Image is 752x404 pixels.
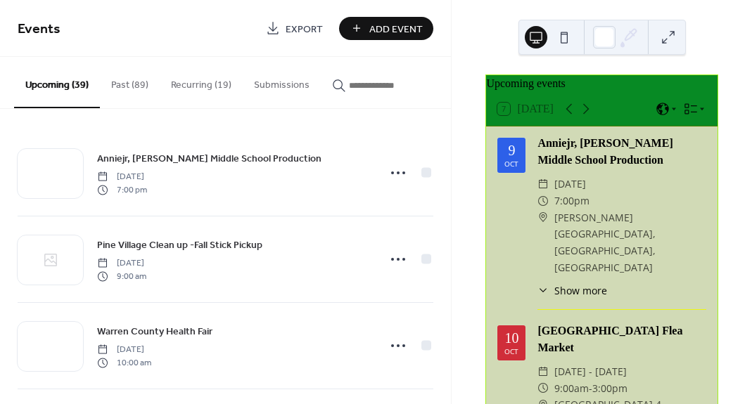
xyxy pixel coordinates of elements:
[100,57,160,107] button: Past (89)
[14,57,100,108] button: Upcoming (39)
[554,380,589,397] span: 9:00am
[554,283,607,298] span: Show more
[97,237,262,253] a: Pine Village Clean up -Fall Stick Pickup
[97,238,262,253] span: Pine Village Clean up -Fall Stick Pickup
[97,323,212,339] a: Warren County Health Fair
[97,270,146,282] span: 9:00 am
[97,325,212,339] span: Warren County Health Fair
[554,193,590,209] span: 7:00pm
[554,209,706,276] span: [PERSON_NAME][GEOGRAPHIC_DATA], [GEOGRAPHIC_DATA], [GEOGRAPHIC_DATA]
[537,283,607,298] button: ​Show more
[504,348,518,355] div: Oct
[286,22,323,37] span: Export
[255,17,333,40] a: Export
[160,57,243,107] button: Recurring (19)
[537,322,706,356] div: [GEOGRAPHIC_DATA] Flea Market
[369,22,423,37] span: Add Event
[537,209,549,226] div: ​
[97,183,147,196] span: 7:00 pm
[537,193,549,209] div: ​
[18,15,60,43] span: Events
[97,152,321,167] span: Anniejr, [PERSON_NAME] Middle School Production
[537,283,549,298] div: ​
[537,363,549,380] div: ​
[537,135,706,169] div: Anniejr, [PERSON_NAME] Middle School Production
[554,363,627,380] span: [DATE] - [DATE]
[589,380,592,397] span: -
[97,344,151,356] span: [DATE]
[508,143,515,157] div: 9
[504,331,518,345] div: 10
[486,75,718,92] div: Upcoming events
[243,57,321,107] button: Submissions
[97,356,151,369] span: 10:00 am
[97,171,147,183] span: [DATE]
[504,160,518,167] div: Oct
[339,17,433,40] button: Add Event
[97,257,146,270] span: [DATE]
[537,380,549,397] div: ​
[554,176,586,193] span: [DATE]
[97,150,321,167] a: Anniejr, [PERSON_NAME] Middle School Production
[537,176,549,193] div: ​
[592,380,627,397] span: 3:00pm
